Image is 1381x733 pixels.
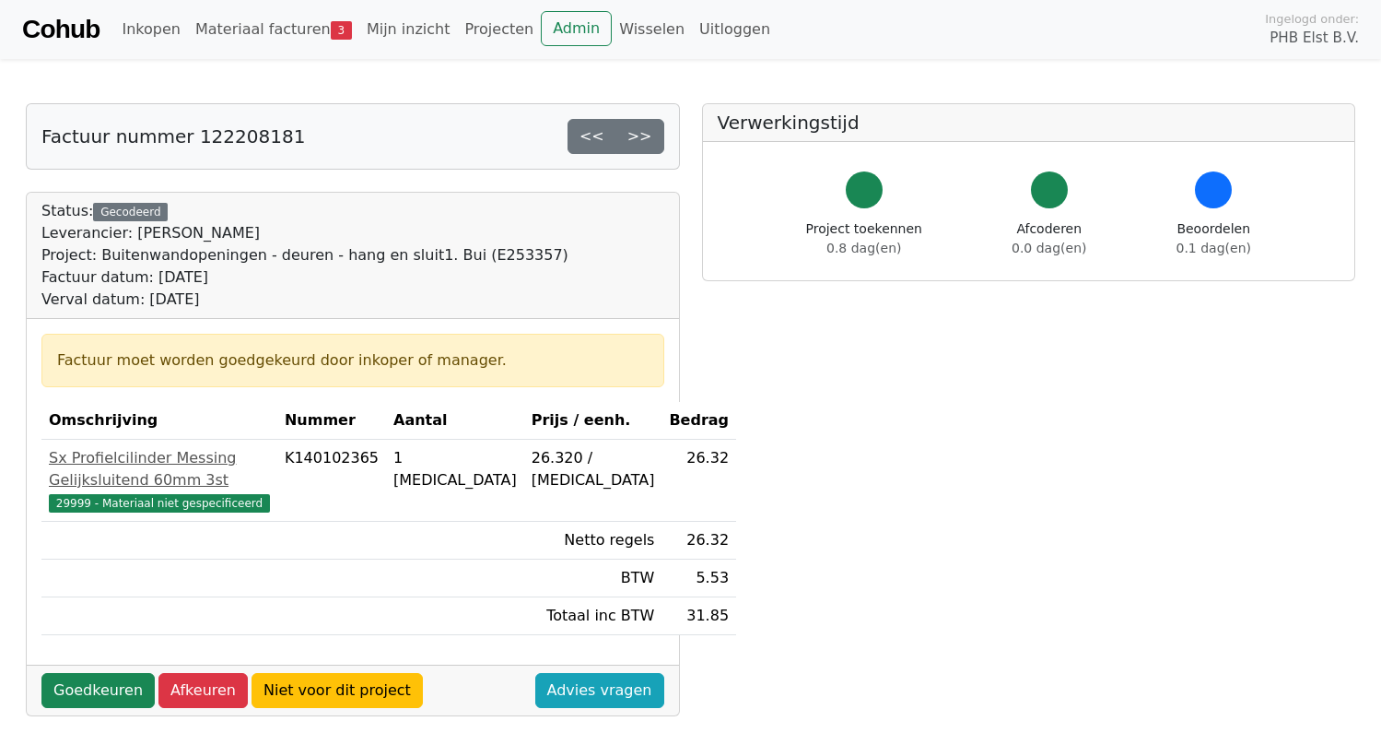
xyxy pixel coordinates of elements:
div: Afcoderen [1012,219,1086,258]
div: 1 [MEDICAL_DATA] [393,447,517,491]
a: >> [615,119,664,154]
td: 5.53 [661,560,736,597]
a: Niet voor dit project [252,673,423,708]
span: 0.8 dag(en) [826,241,901,255]
th: Prijs / eenh. [524,402,662,440]
td: Totaal inc BTW [524,597,662,635]
a: << [568,119,616,154]
th: Bedrag [661,402,736,440]
span: Ingelogd onder: [1265,10,1359,28]
a: Materiaal facturen3 [188,11,359,48]
td: K140102365 [277,440,386,522]
div: Gecodeerd [93,203,168,221]
div: 26.320 / [MEDICAL_DATA] [532,447,655,491]
div: Beoordelen [1176,219,1251,258]
td: BTW [524,560,662,597]
a: Uitloggen [692,11,778,48]
a: Wisselen [612,11,692,48]
a: Cohub [22,7,99,52]
a: Mijn inzicht [359,11,458,48]
th: Aantal [386,402,524,440]
th: Nummer [277,402,386,440]
td: 26.32 [661,440,736,522]
h5: Factuur nummer 122208181 [41,125,305,148]
span: 0.1 dag(en) [1176,241,1251,255]
td: 31.85 [661,597,736,635]
a: Goedkeuren [41,673,155,708]
td: 26.32 [661,522,736,560]
span: PHB Elst B.V. [1270,28,1359,49]
a: Advies vragen [535,673,664,708]
a: Projecten [457,11,541,48]
span: 3 [331,21,352,40]
span: 0.0 dag(en) [1012,241,1086,255]
h5: Verwerkingstijd [718,112,1340,134]
th: Omschrijving [41,402,277,440]
a: Admin [541,11,612,46]
a: Sx Profielcilinder Messing Gelijksluitend 60mm 3st29999 - Materiaal niet gespecificeerd [49,447,270,514]
div: Status: [41,200,568,311]
div: Factuur moet worden goedgekeurd door inkoper of manager. [57,349,649,372]
div: Project toekennen [806,219,922,258]
div: Leverancier: [PERSON_NAME] [41,222,568,244]
a: Afkeuren [158,673,248,708]
div: Project: Buitenwandopeningen - deuren - hang en sluit1. Bui (E253357) [41,244,568,266]
div: Verval datum: [DATE] [41,289,568,311]
a: Inkopen [114,11,187,48]
div: Factuur datum: [DATE] [41,266,568,289]
span: 29999 - Materiaal niet gespecificeerd [49,494,270,513]
div: Sx Profielcilinder Messing Gelijksluitend 60mm 3st [49,447,270,491]
td: Netto regels [524,522,662,560]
